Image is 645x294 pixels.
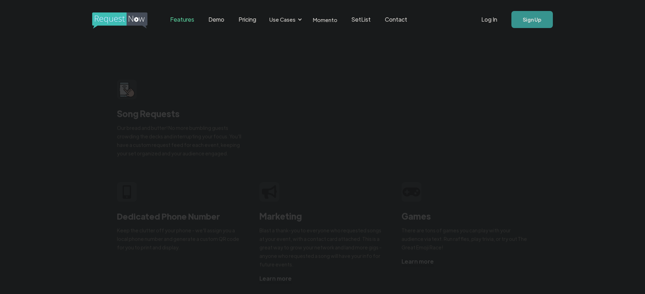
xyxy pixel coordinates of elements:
[262,185,277,199] img: megaphone
[119,82,135,97] img: smarphone
[123,185,131,199] img: iphone
[474,7,504,32] a: Log In
[265,9,304,30] div: Use Cases
[402,257,434,266] a: Learn more
[402,226,528,251] div: There are tons of games you can play with your audience via text. Run raffles, play trivia, or tr...
[117,108,180,119] strong: Song Requests
[259,210,302,221] strong: Marketing
[306,9,344,30] a: Momento
[259,226,386,268] div: Blast a thank-you to everyone who requested songs at your event, with a contact card attached. Th...
[117,226,243,251] div: Keep the clutter off your phone - we'll assign you a local phone number and generate a custom QR ...
[163,9,201,30] a: Features
[117,210,220,222] strong: Dedicated Phone Number
[511,11,553,28] a: Sign Up
[92,12,161,29] img: requestnow logo
[201,9,231,30] a: Demo
[344,9,378,30] a: SetList
[378,9,414,30] a: Contact
[117,123,243,157] div: Our bread and butter! No more bumbling guests crowding the decks and interrupting your focus. You...
[403,185,420,199] img: video game
[402,210,431,221] strong: Games
[92,12,145,27] a: home
[231,9,263,30] a: Pricing
[269,16,296,23] div: Use Cases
